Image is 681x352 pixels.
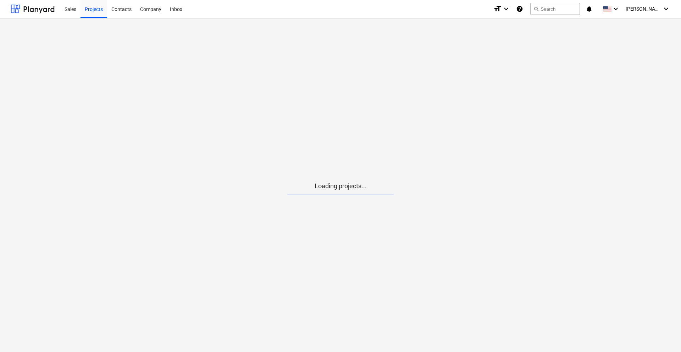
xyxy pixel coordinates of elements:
i: keyboard_arrow_down [611,5,620,13]
i: Knowledge base [516,5,523,13]
p: Loading projects... [287,182,394,190]
i: keyboard_arrow_down [502,5,510,13]
span: search [533,6,539,12]
i: notifications [586,5,593,13]
span: [PERSON_NAME] [626,6,661,12]
button: Search [530,3,580,15]
i: format_size [493,5,502,13]
i: keyboard_arrow_down [662,5,670,13]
